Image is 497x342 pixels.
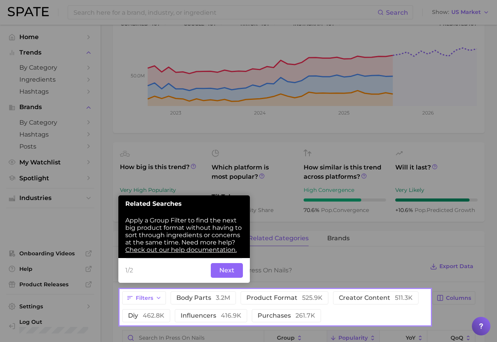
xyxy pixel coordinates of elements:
[122,291,166,304] button: Filters
[143,312,164,319] span: 462.8k
[339,295,413,301] span: creator content
[246,295,323,301] span: product format
[221,312,241,319] span: 416.9k
[295,312,315,319] span: 261.7k
[302,294,323,301] span: 525.9k
[216,294,230,301] span: 3.2m
[176,295,230,301] span: body parts
[258,313,315,319] span: purchases
[128,313,164,319] span: diy
[181,313,241,319] span: influencers
[136,295,153,301] span: Filters
[395,294,413,301] span: 511.3k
